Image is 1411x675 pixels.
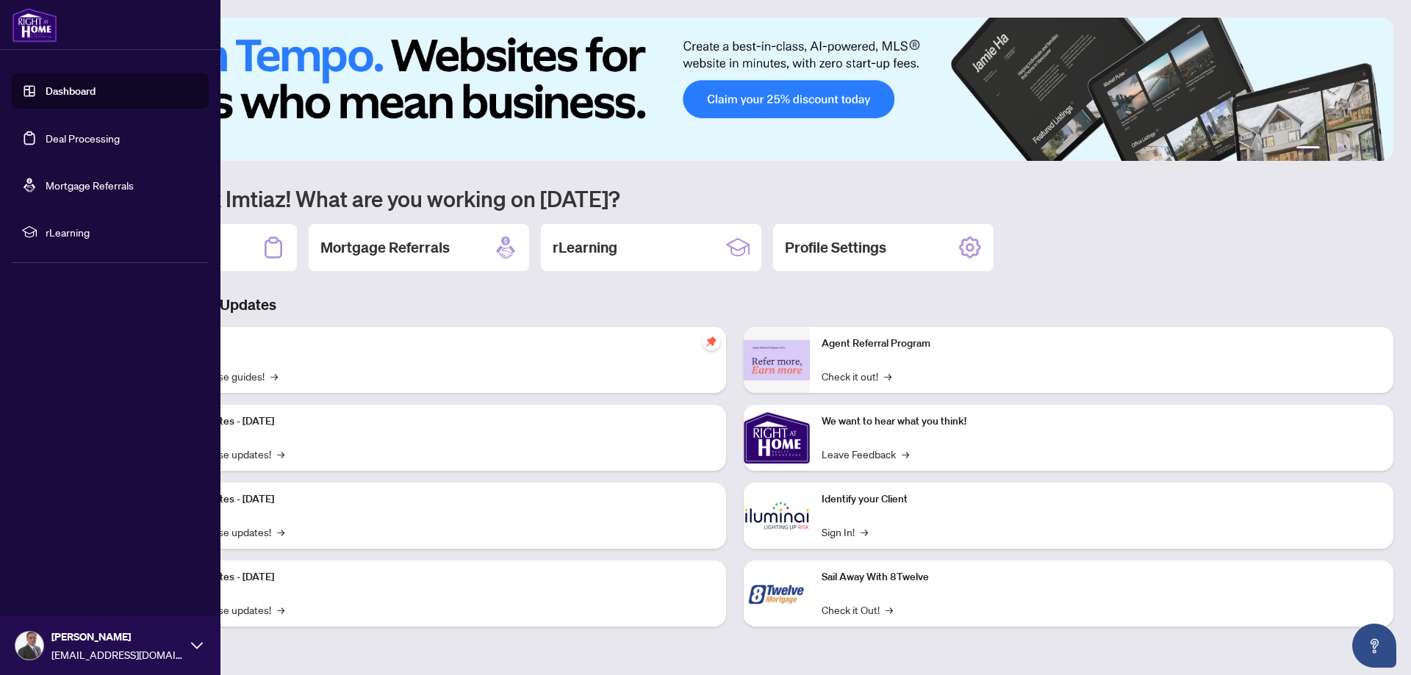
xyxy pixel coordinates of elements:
a: Leave Feedback→ [822,446,909,462]
a: Deal Processing [46,131,120,145]
a: Sign In!→ [822,524,868,540]
h1: Welcome back Imtiaz! What are you working on [DATE]? [76,184,1393,212]
h3: Brokerage & Industry Updates [76,295,1393,315]
img: Sail Away With 8Twelve [744,560,810,627]
span: → [277,602,284,618]
img: Identify your Client [744,483,810,549]
p: Sail Away With 8Twelve [822,569,1382,585]
p: We want to hear what you think! [822,414,1382,430]
span: [EMAIL_ADDRESS][DOMAIN_NAME] [51,646,184,663]
button: 3 [1338,146,1343,152]
p: Agent Referral Program [822,336,1382,352]
span: → [277,524,284,540]
h2: Profile Settings [785,237,886,258]
a: Mortgage Referrals [46,178,134,192]
button: 4 [1349,146,1355,152]
span: → [861,524,868,540]
p: Self-Help [154,336,714,352]
a: Check it Out!→ [822,602,893,618]
p: Platform Updates - [DATE] [154,491,714,508]
button: Open asap [1352,624,1396,668]
span: pushpin [703,333,720,350]
button: 2 [1326,146,1332,152]
h2: rLearning [553,237,617,258]
button: 1 [1296,146,1320,152]
p: Identify your Client [822,491,1382,508]
img: We want to hear what you think! [744,405,810,471]
span: → [886,602,893,618]
a: Check it out!→ [822,368,891,384]
img: logo [12,7,57,43]
span: rLearning [46,224,198,240]
p: Platform Updates - [DATE] [154,569,714,585]
a: Dashboard [46,84,96,98]
h2: Mortgage Referrals [320,237,450,258]
img: Agent Referral Program [744,340,810,380]
button: 6 [1373,146,1379,152]
span: → [277,446,284,462]
span: → [884,368,891,384]
span: → [902,446,909,462]
img: Slide 0 [76,18,1393,161]
span: → [270,368,278,384]
p: Platform Updates - [DATE] [154,414,714,430]
span: [PERSON_NAME] [51,629,184,645]
button: 5 [1361,146,1367,152]
img: Profile Icon [15,632,43,660]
